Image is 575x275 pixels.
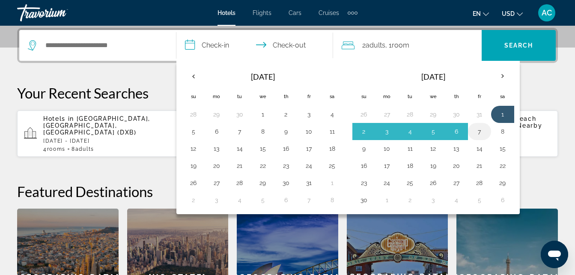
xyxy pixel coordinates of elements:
[43,146,66,152] span: 4
[187,108,200,120] button: Day 28
[426,143,440,155] button: Day 12
[380,194,394,206] button: Day 1
[450,160,463,172] button: Day 20
[17,183,558,200] h2: Featured Destinations
[496,108,509,120] button: Day 1
[403,194,417,206] button: Day 2
[256,160,270,172] button: Day 22
[233,177,247,189] button: Day 28
[325,177,339,189] button: Day 1
[496,143,509,155] button: Day 15
[43,115,150,136] span: [GEOGRAPHIC_DATA], [GEOGRAPHIC_DATA], [GEOGRAPHIC_DATA] (DXB)
[473,7,489,20] button: Change language
[496,177,509,189] button: Day 29
[426,126,440,137] button: Day 5
[473,143,486,155] button: Day 14
[357,194,371,206] button: Day 30
[450,126,463,137] button: Day 6
[182,66,205,86] button: Previous month
[302,177,316,189] button: Day 31
[380,177,394,189] button: Day 24
[375,66,491,87] th: [DATE]
[319,9,339,16] span: Cruises
[426,194,440,206] button: Day 3
[256,108,270,120] button: Day 1
[233,194,247,206] button: Day 4
[289,9,301,16] a: Cars
[473,194,486,206] button: Day 5
[403,108,417,120] button: Day 28
[450,177,463,189] button: Day 27
[43,138,185,144] p: [DATE] - [DATE]
[233,126,247,137] button: Day 7
[187,160,200,172] button: Day 19
[362,39,385,51] span: 2
[210,108,223,120] button: Day 29
[325,160,339,172] button: Day 25
[385,39,409,51] span: , 1
[491,66,514,86] button: Next month
[75,146,94,152] span: Adults
[473,126,486,137] button: Day 7
[426,108,440,120] button: Day 29
[403,126,417,137] button: Day 4
[357,108,371,120] button: Day 26
[482,30,556,61] button: Search
[403,143,417,155] button: Day 11
[279,194,293,206] button: Day 6
[233,143,247,155] button: Day 14
[541,241,568,268] iframe: Button to launch messaging window
[253,9,271,16] a: Flights
[357,177,371,189] button: Day 23
[380,160,394,172] button: Day 17
[392,41,409,49] span: Room
[366,41,385,49] span: Adults
[17,110,192,157] button: Hotels in [GEOGRAPHIC_DATA], [GEOGRAPHIC_DATA], [GEOGRAPHIC_DATA] (DXB)[DATE] - [DATE]4rooms8Adults
[473,177,486,189] button: Day 28
[403,177,417,189] button: Day 25
[205,66,321,87] th: [DATE]
[217,9,235,16] a: Hotels
[17,84,558,102] p: Your Recent Searches
[325,194,339,206] button: Day 8
[256,143,270,155] button: Day 15
[426,177,440,189] button: Day 26
[233,108,247,120] button: Day 30
[333,30,482,61] button: Travelers: 2 adults, 0 children
[19,30,556,61] div: Search widget
[302,143,316,155] button: Day 17
[496,194,509,206] button: Day 6
[357,143,371,155] button: Day 9
[302,160,316,172] button: Day 24
[473,108,486,120] button: Day 31
[187,126,200,137] button: Day 5
[72,146,94,152] span: 8
[279,126,293,137] button: Day 9
[302,108,316,120] button: Day 3
[256,177,270,189] button: Day 29
[325,143,339,155] button: Day 18
[210,194,223,206] button: Day 3
[504,42,533,49] span: Search
[279,108,293,120] button: Day 2
[380,108,394,120] button: Day 27
[502,7,523,20] button: Change currency
[279,143,293,155] button: Day 16
[187,194,200,206] button: Day 2
[502,10,515,17] span: USD
[256,126,270,137] button: Day 8
[187,177,200,189] button: Day 26
[542,9,552,17] span: AC
[302,194,316,206] button: Day 7
[496,160,509,172] button: Day 22
[43,115,74,122] span: Hotels in
[536,4,558,22] button: User Menu
[380,143,394,155] button: Day 10
[256,194,270,206] button: Day 5
[426,160,440,172] button: Day 19
[450,143,463,155] button: Day 13
[17,2,103,24] a: Travorium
